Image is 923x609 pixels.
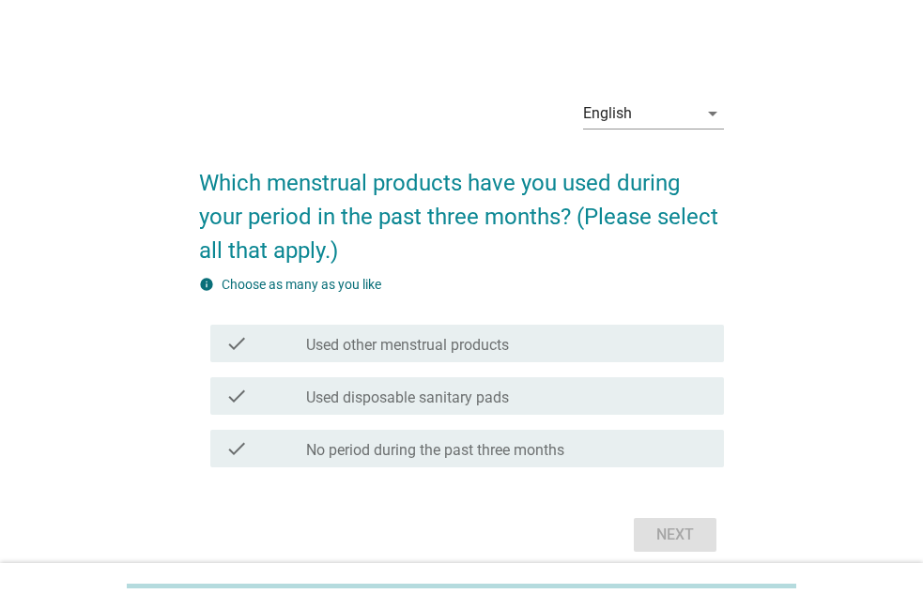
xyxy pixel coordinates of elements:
label: Used disposable sanitary pads [306,388,509,407]
label: No period during the past three months [306,441,564,460]
i: info [199,277,214,292]
i: arrow_drop_down [701,102,724,125]
div: English [583,105,632,122]
label: Used other menstrual products [306,336,509,355]
h2: Which menstrual products have you used during your period in the past three months? (Please selec... [199,147,724,267]
i: check [225,332,248,355]
i: check [225,385,248,407]
label: Choose as many as you like [222,277,381,292]
i: check [225,437,248,460]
